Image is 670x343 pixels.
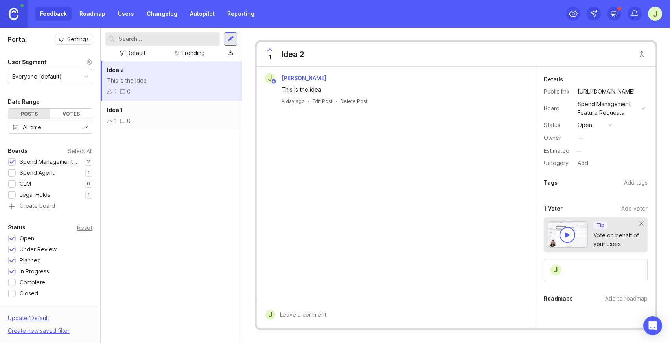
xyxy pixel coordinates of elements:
[548,221,588,248] img: video-thumbnail-vote-d41b83416815613422e2ca741bf692cc.jpg
[114,87,117,96] div: 1
[20,267,49,276] div: In Progress
[20,158,81,166] div: Spend Management Feature Requests
[575,158,591,168] div: Add
[269,53,271,62] span: 1
[544,294,573,303] div: Roadmaps
[578,134,584,142] div: —
[107,66,124,73] span: Idea 2
[119,35,217,43] input: Search...
[107,106,123,113] span: Idea 1
[107,76,236,85] div: This is the idea
[87,159,90,165] p: 2
[20,234,34,243] div: Open
[8,97,40,106] div: Date Range
[181,49,205,57] div: Trending
[185,7,219,21] a: Autopilot
[544,178,558,187] div: Tags
[265,310,275,320] div: J
[20,169,54,177] div: Spend Agent
[544,87,571,96] div: Public link
[8,146,28,156] div: Boards
[114,117,117,125] div: 1
[544,121,571,129] div: Status
[544,148,569,154] div: Estimated
[68,149,92,153] div: Select All
[265,73,275,83] div: J
[336,98,337,105] div: ·
[340,98,368,105] div: Delete Post
[8,57,46,67] div: User Segment
[142,7,182,21] a: Changelog
[593,231,640,248] div: Vote on behalf of your users
[634,46,650,62] button: Close button
[77,226,92,230] div: Reset
[544,204,563,213] div: 1 Voter
[8,223,26,232] div: Status
[282,75,326,81] span: [PERSON_NAME]
[282,49,304,60] div: Idea 2
[9,8,18,20] img: Canny Home
[260,73,333,83] a: J[PERSON_NAME]
[20,278,45,287] div: Complete
[271,79,277,84] img: member badge
[575,86,637,97] a: [URL][DOMAIN_NAME]
[605,294,648,303] div: Add to roadmap
[8,109,50,119] div: Posts
[88,192,90,198] p: 1
[308,98,309,105] div: ·
[8,35,27,44] h1: Portal
[20,180,31,188] div: CLM
[79,124,92,130] svg: toggle icon
[573,146,583,156] div: —
[50,109,92,119] div: Votes
[544,159,571,167] div: Category
[624,178,648,187] div: Add tags
[282,85,520,94] div: This is the idea
[101,61,242,101] a: Idea 2This is the idea10
[312,98,333,105] div: Edit Post
[127,117,131,125] div: 0
[578,100,638,117] div: Spend Management Feature Requests
[113,7,139,21] a: Users
[571,158,591,168] a: Add
[648,7,662,21] button: J
[75,7,110,21] a: Roadmap
[12,72,62,81] div: Everyone (default)
[544,104,571,113] div: Board
[101,101,242,130] a: Idea 110
[544,134,571,142] div: Owner
[20,289,38,298] div: Closed
[20,256,41,265] div: Planned
[8,314,50,326] div: Update ' Default '
[20,245,57,254] div: Under Review
[127,87,131,96] div: 0
[8,326,70,335] div: Create new saved filter
[87,181,90,187] p: 0
[596,222,604,228] p: Tip
[67,35,89,43] span: Settings
[88,170,90,176] p: 1
[282,98,305,105] a: A day ago
[23,123,41,132] div: All time
[55,34,92,45] button: Settings
[550,264,562,276] div: J
[8,203,92,210] a: Create board
[127,49,145,57] div: Default
[578,121,592,129] div: open
[20,191,50,199] div: Legal Holds
[223,7,259,21] a: Reporting
[544,75,563,84] div: Details
[621,204,648,213] div: Add voter
[643,316,662,335] div: Open Intercom Messenger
